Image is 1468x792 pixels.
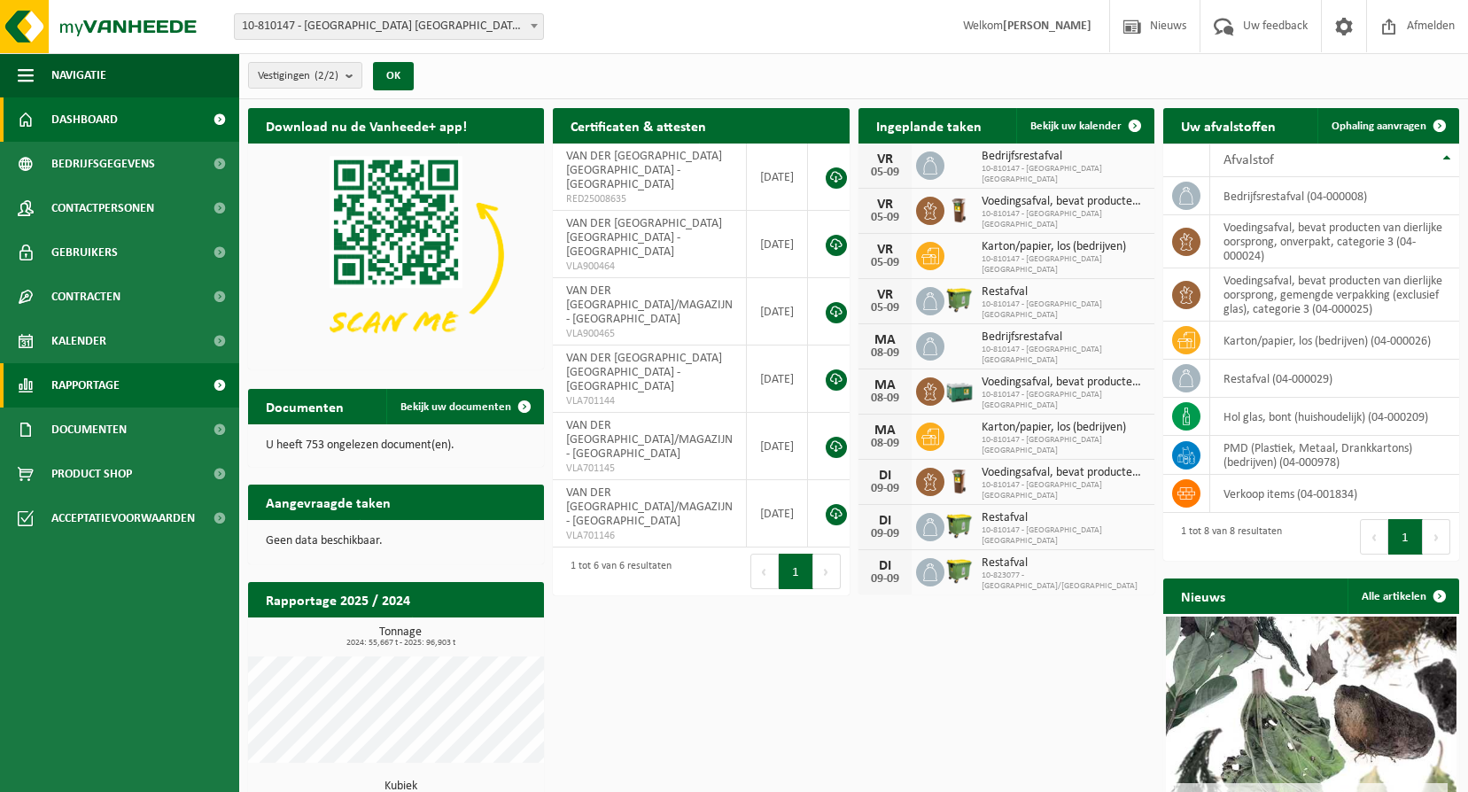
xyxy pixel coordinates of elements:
[235,14,543,39] span: 10-810147 - VAN DER VALK HOTEL ANTWERPEN NV - BORGERHOUT
[1016,108,1153,144] a: Bekijk uw kalender
[867,152,903,167] div: VR
[248,389,361,423] h2: Documenten
[747,144,808,211] td: [DATE]
[982,421,1146,435] span: Karton/papier, los (bedrijven)
[315,70,338,82] count: (2/2)
[867,559,903,573] div: DI
[779,554,813,589] button: 1
[1210,436,1459,475] td: PMD (Plastiek, Metaal, Drankkartons) (bedrijven) (04-000978)
[747,278,808,346] td: [DATE]
[867,469,903,483] div: DI
[51,408,127,452] span: Documenten
[944,284,975,314] img: WB-1100-HPE-GN-50
[248,144,544,366] img: Download de VHEPlus App
[553,108,724,143] h2: Certificaten & attesten
[1348,578,1457,614] a: Alle artikelen
[1210,475,1459,513] td: verkoop items (04-001834)
[566,529,733,543] span: VLA701146
[248,485,408,519] h2: Aangevraagde taken
[1317,108,1457,144] a: Ophaling aanvragen
[266,439,526,452] p: U heeft 753 ongelezen document(en).
[982,556,1146,571] span: Restafval
[248,108,485,143] h2: Download nu de Vanheede+ app!
[562,552,672,591] div: 1 tot 6 van 6 resultaten
[51,496,195,540] span: Acceptatievoorwaarden
[867,483,903,495] div: 09-09
[867,514,903,528] div: DI
[566,352,722,393] span: VAN DER [GEOGRAPHIC_DATA] [GEOGRAPHIC_DATA] - [GEOGRAPHIC_DATA]
[1210,322,1459,360] td: karton/papier, los (bedrijven) (04-000026)
[982,480,1146,501] span: 10-810147 - [GEOGRAPHIC_DATA] [GEOGRAPHIC_DATA]
[51,186,154,230] span: Contactpersonen
[566,150,722,191] span: VAN DER [GEOGRAPHIC_DATA] [GEOGRAPHIC_DATA] - [GEOGRAPHIC_DATA]
[867,528,903,540] div: 09-09
[51,53,106,97] span: Navigatie
[248,62,362,89] button: Vestigingen(2/2)
[386,389,542,424] a: Bekijk uw documenten
[1030,120,1122,132] span: Bekijk uw kalender
[982,299,1146,321] span: 10-810147 - [GEOGRAPHIC_DATA] [GEOGRAPHIC_DATA]
[982,195,1146,209] span: Voedingsafval, bevat producten van dierlijke oorsprong, onverpakt, categorie 3
[867,257,903,269] div: 05-09
[1210,177,1459,215] td: bedrijfsrestafval (04-000008)
[566,327,733,341] span: VLA900465
[750,554,779,589] button: Previous
[51,363,120,408] span: Rapportage
[1210,360,1459,398] td: restafval (04-000029)
[867,347,903,360] div: 08-09
[982,164,1146,185] span: 10-810147 - [GEOGRAPHIC_DATA] [GEOGRAPHIC_DATA]
[982,330,1146,345] span: Bedrijfsrestafval
[1332,120,1426,132] span: Ophaling aanvragen
[867,212,903,224] div: 05-09
[1163,578,1243,613] h2: Nieuws
[257,639,544,648] span: 2024: 55,667 t - 2025: 96,903 t
[867,423,903,438] div: MA
[982,571,1146,592] span: 10-823077 - [GEOGRAPHIC_DATA]/[GEOGRAPHIC_DATA]
[982,390,1146,411] span: 10-810147 - [GEOGRAPHIC_DATA] [GEOGRAPHIC_DATA]
[982,525,1146,547] span: 10-810147 - [GEOGRAPHIC_DATA] [GEOGRAPHIC_DATA]
[412,617,542,652] a: Bekijk rapportage
[566,486,733,528] span: VAN DER [GEOGRAPHIC_DATA]/MAGAZIJN - [GEOGRAPHIC_DATA]
[982,435,1146,456] span: 10-810147 - [GEOGRAPHIC_DATA] [GEOGRAPHIC_DATA]
[944,555,975,586] img: WB-1100-HPE-GN-50
[867,243,903,257] div: VR
[858,108,999,143] h2: Ingeplande taken
[566,192,733,206] span: RED25008635
[867,198,903,212] div: VR
[51,97,118,142] span: Dashboard
[944,375,975,405] img: PB-LB-0680-HPE-GN-01
[566,394,733,408] span: VLA701144
[867,288,903,302] div: VR
[867,438,903,450] div: 08-09
[747,346,808,413] td: [DATE]
[982,285,1146,299] span: Restafval
[1003,19,1091,33] strong: [PERSON_NAME]
[400,401,511,413] span: Bekijk uw documenten
[51,319,106,363] span: Kalender
[944,510,975,540] img: WB-1100-HPE-GN-50
[234,13,544,40] span: 10-810147 - VAN DER VALK HOTEL ANTWERPEN NV - BORGERHOUT
[248,582,428,617] h2: Rapportage 2025 / 2024
[1223,153,1274,167] span: Afvalstof
[566,260,733,274] span: VLA900464
[1423,519,1450,555] button: Next
[266,535,526,547] p: Geen data beschikbaar.
[747,211,808,278] td: [DATE]
[1360,519,1388,555] button: Previous
[867,392,903,405] div: 08-09
[867,333,903,347] div: MA
[566,419,733,461] span: VAN DER [GEOGRAPHIC_DATA]/MAGAZIJN - [GEOGRAPHIC_DATA]
[982,345,1146,366] span: 10-810147 - [GEOGRAPHIC_DATA] [GEOGRAPHIC_DATA]
[257,626,544,648] h3: Tonnage
[258,63,338,89] span: Vestigingen
[1163,108,1293,143] h2: Uw afvalstoffen
[982,150,1146,164] span: Bedrijfsrestafval
[867,573,903,586] div: 09-09
[51,452,132,496] span: Product Shop
[982,209,1146,230] span: 10-810147 - [GEOGRAPHIC_DATA] [GEOGRAPHIC_DATA]
[373,62,414,90] button: OK
[1210,268,1459,322] td: voedingsafval, bevat producten van dierlijke oorsprong, gemengde verpakking (exclusief glas), cat...
[813,554,841,589] button: Next
[566,462,733,476] span: VLA701145
[867,167,903,179] div: 05-09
